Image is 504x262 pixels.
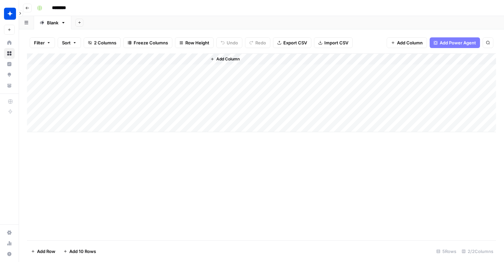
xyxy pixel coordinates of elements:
span: Import CSV [324,39,348,46]
span: Export CSV [283,39,307,46]
span: Sort [62,39,71,46]
span: Redo [255,39,266,46]
span: Filter [34,39,45,46]
button: Freeze Columns [123,37,172,48]
a: Your Data [4,80,15,91]
span: Row Height [185,39,209,46]
div: 5 Rows [434,246,459,257]
button: Import CSV [314,37,353,48]
button: Redo [245,37,270,48]
button: Add Column [387,37,427,48]
a: Browse [4,48,15,59]
a: Usage [4,238,15,249]
button: Undo [216,37,242,48]
button: Filter [30,37,55,48]
a: Home [4,37,15,48]
div: 2/2 Columns [459,246,496,257]
span: Freeze Columns [134,39,168,46]
a: Opportunities [4,69,15,80]
button: Row Height [175,37,214,48]
span: Add Power Agent [440,39,476,46]
span: Add Column [397,39,423,46]
span: Add 10 Rows [69,248,96,255]
button: Sort [58,37,81,48]
button: Add Row [27,246,59,257]
button: 2 Columns [84,37,121,48]
button: Export CSV [273,37,311,48]
div: Blank [47,19,58,26]
span: Undo [227,39,238,46]
a: Settings [4,227,15,238]
button: Add Column [208,55,242,63]
button: Workspace: Wiz [4,5,15,22]
a: Blank [34,16,71,29]
img: Wiz Logo [4,8,16,20]
button: Add Power Agent [430,37,480,48]
button: Add 10 Rows [59,246,100,257]
button: Help + Support [4,249,15,259]
a: Insights [4,59,15,69]
span: 2 Columns [94,39,116,46]
span: Add Column [216,56,240,62]
span: Add Row [37,248,55,255]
